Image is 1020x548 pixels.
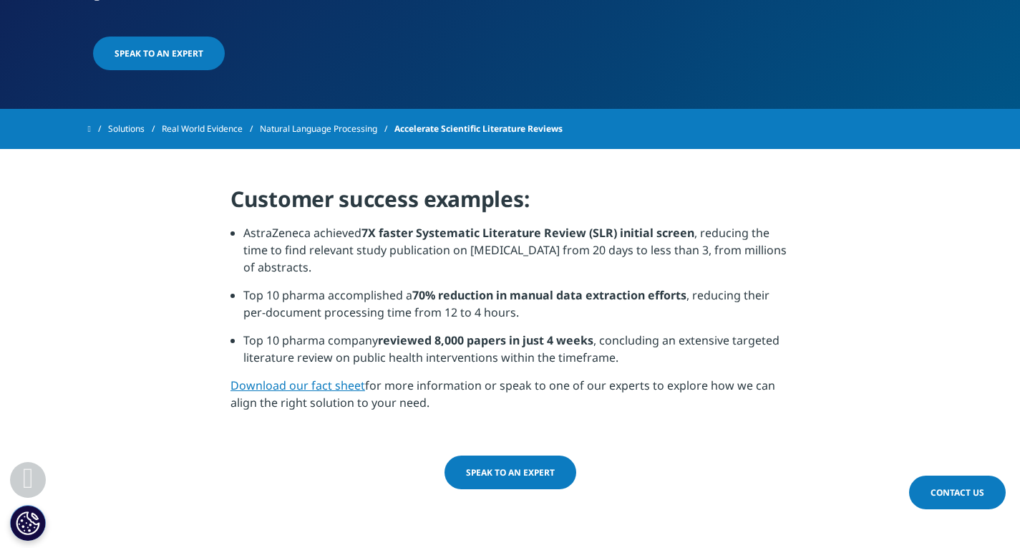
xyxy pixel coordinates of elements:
h4: Customer success examples: [230,185,790,224]
li: Top 10 pharma company , concluding an extensive targeted literature review on public health inter... [243,332,790,377]
a: Contact Us [909,476,1006,509]
a: Natural Language Processing [260,116,394,142]
a: Speak to an Expert [93,37,225,70]
a: Speak to an Expert [445,456,576,489]
a: Solutions [108,116,162,142]
span: Contact Us [931,486,984,499]
button: Definições de cookies [10,505,46,541]
li: AstraZeneca achieved , reducing the time to find relevant study publication on [MEDICAL_DATA] fro... [243,224,790,287]
p: for more information or speak to one of our experts to explore how we can align the right solutio... [230,377,790,420]
li: Top 10 pharma accomplished a , reducing their per-document processing time from 12 to 4 hours. [243,287,790,332]
strong: 7X faster Systematic Literature Review (SLR) initial screen [361,225,694,241]
span: Speak to an Expert [466,466,555,479]
span: Speak to an Expert [115,47,203,59]
strong: 70% reduction in manual data extraction efforts [412,287,686,303]
a: Download our fact sheet [230,378,365,393]
span: Accelerate Scientific Literature Reviews [394,116,563,142]
strong: reviewed 8,000 papers in just 4 weeks [378,332,593,348]
a: Real World Evidence [162,116,260,142]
